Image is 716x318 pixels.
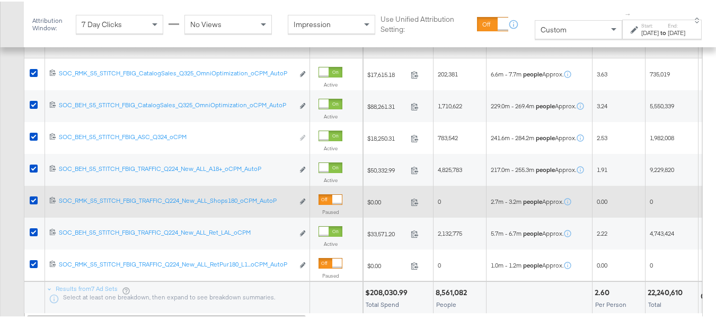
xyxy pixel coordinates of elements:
span: 9,229,820 [650,164,674,172]
a: SOC_BEH_S5_STITCH_FBIG_ASC_Q324_oCPM [59,131,294,142]
span: 3.24 [597,100,607,108]
span: 202,381 [438,68,458,76]
span: 229.0m - 269.4m Approx. [491,100,576,109]
span: Impression [294,18,331,28]
span: 4,743,424 [650,228,674,236]
div: SOC_RMK_S5_STITCH_FBIG_TRAFFIC_Q224_New_ALL_RetPur180_L1...oCPM_AutoP [59,259,294,267]
div: SOC_RMK_S5_STITCH_FBIG_TRAFFIC_Q224_New_ALL_Shops180_oCPM_AutoP [59,195,294,203]
span: Total Spend [366,299,399,307]
span: 217.0m - 255.3m Approx. [491,164,576,173]
strong: people [523,260,542,268]
span: Per Person [595,299,626,307]
a: SOC_BEH_S5_STITCH_FBIG_CatalogSales_Q325_OmniOptimization_oCPM_AutoP [59,99,294,110]
span: 2.22 [597,228,607,236]
label: Use Unified Attribution Setting: [381,13,472,32]
div: Attribution Window: [32,15,70,30]
label: Active [319,111,342,118]
span: 0 [650,196,653,204]
span: 6.6m - 7.7m Approx. [491,68,563,77]
span: 1,982,008 [650,132,674,140]
span: Custom [541,23,567,33]
strong: people [523,228,542,236]
span: 0.00 [597,260,607,268]
span: $18,250.31 [367,133,406,141]
strong: people [536,132,555,140]
span: $88,261.31 [367,101,406,109]
strong: to [659,27,668,35]
div: $208,030.99 [365,286,411,296]
strong: people [523,196,542,204]
div: SOC_RMK_S5_STITCH_FBIG_CatalogSales_Q325_OmniOptimization_oCPM_AutoP [59,67,294,76]
span: ↑ [623,11,633,15]
span: 1,710,622 [438,100,462,108]
span: 241.6m - 284.2m Approx. [491,132,576,141]
div: SOC_BEH_S5_STITCH_FBIG_TRAFFIC_Q224_New_ALL_A18+_oCPM_AutoP [59,163,294,171]
a: SOC_RMK_S5_STITCH_FBIG_CatalogSales_Q325_OmniOptimization_oCPM_AutoP [59,67,294,79]
span: 783,542 [438,132,458,140]
label: Paused [319,207,342,214]
span: 2,132,775 [438,228,462,236]
span: $0.00 [367,260,406,268]
span: 3.63 [597,68,607,76]
span: 2.7m - 3.2m Approx. [491,196,563,204]
label: End: [668,21,685,28]
div: 2.60 [595,286,613,296]
strong: people [523,68,542,76]
span: 0 [650,260,653,268]
div: [DATE] [641,27,659,36]
span: 735,019 [650,68,670,76]
label: Start: [641,21,659,28]
strong: people [536,100,555,108]
span: $50,332.99 [367,165,406,173]
div: [DATE] [668,27,685,36]
strong: people [536,164,555,172]
div: SOC_BEH_S5_STITCH_FBIG_TRAFFIC_Q224_New_ALL_Ret_LAL_oCPM [59,227,294,235]
div: 22,240,610 [648,286,686,296]
a: SOC_BEH_S5_STITCH_FBIG_TRAFFIC_Q224_New_ALL_Ret_LAL_oCPM [59,227,294,238]
label: Active [319,80,342,87]
div: SOC_BEH_S5_STITCH_FBIG_ASC_Q324_oCPM [59,131,294,140]
a: SOC_RMK_S5_STITCH_FBIG_TRAFFIC_Q224_New_ALL_Shops180_oCPM_AutoP [59,195,294,206]
span: 0.00 [597,196,607,204]
span: $33,571.20 [367,228,406,236]
div: 8,561,082 [436,286,470,296]
span: $17,615.18 [367,69,406,77]
span: 5,550,339 [650,100,674,108]
span: Total [648,299,661,307]
label: Paused [319,271,342,278]
div: SOC_BEH_S5_STITCH_FBIG_CatalogSales_Q325_OmniOptimization_oCPM_AutoP [59,99,294,108]
span: 4,825,783 [438,164,462,172]
span: 7 Day Clicks [82,18,122,28]
a: SOC_RMK_S5_STITCH_FBIG_TRAFFIC_Q224_New_ALL_RetPur180_L1...oCPM_AutoP [59,259,294,270]
span: 0 [438,196,441,204]
label: Active [319,239,342,246]
a: SOC_BEH_S5_STITCH_FBIG_TRAFFIC_Q224_New_ALL_A18+_oCPM_AutoP [59,163,294,174]
span: 0 [438,260,441,268]
span: No Views [190,18,222,28]
span: 1.91 [597,164,607,172]
span: $0.00 [367,196,406,204]
span: 5.7m - 6.7m Approx. [491,228,563,236]
label: Active [319,143,342,150]
span: People [436,299,456,307]
span: 2.53 [597,132,607,140]
span: 1.0m - 1.2m Approx. [491,260,563,268]
label: Active [319,175,342,182]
